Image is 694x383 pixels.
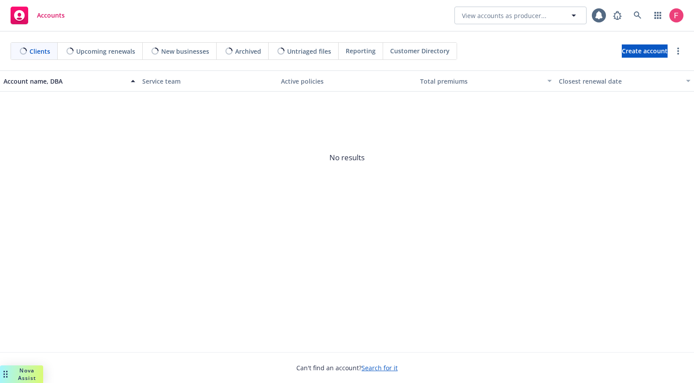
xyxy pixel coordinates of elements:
[142,77,274,86] div: Service team
[362,364,398,372] a: Search for it
[462,11,546,20] span: View accounts as producer...
[622,44,668,58] a: Create account
[454,7,587,24] button: View accounts as producer...
[161,47,209,56] span: New businesses
[417,70,555,92] button: Total premiums
[7,3,68,28] a: Accounts
[76,47,135,56] span: Upcoming renewals
[37,12,65,19] span: Accounts
[277,70,416,92] button: Active policies
[622,43,668,59] span: Create account
[346,46,376,55] span: Reporting
[235,47,261,56] span: Archived
[669,8,683,22] img: photo
[4,77,126,86] div: Account name, DBA
[18,367,36,382] span: Nova Assist
[139,70,277,92] button: Service team
[420,77,542,86] div: Total premiums
[390,46,450,55] span: Customer Directory
[649,7,667,24] a: Switch app
[287,47,331,56] span: Untriaged files
[673,46,683,56] a: more
[30,47,50,56] span: Clients
[296,363,398,372] span: Can't find an account?
[281,77,413,86] div: Active policies
[559,77,681,86] div: Closest renewal date
[629,7,646,24] a: Search
[555,70,694,92] button: Closest renewal date
[609,7,626,24] a: Report a Bug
